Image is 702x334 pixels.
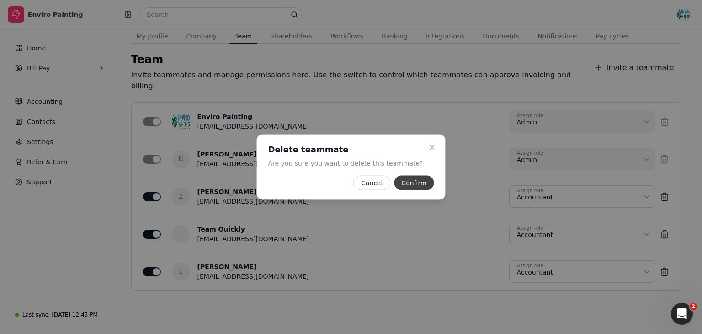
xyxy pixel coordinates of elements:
[268,144,423,155] h2: Delete teammate
[268,159,423,168] p: Are you sure you want to delete this teammate?
[671,303,693,325] iframe: Intercom live chat
[394,176,434,190] button: Confirm
[353,176,390,190] button: Cancel
[690,303,697,310] span: 2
